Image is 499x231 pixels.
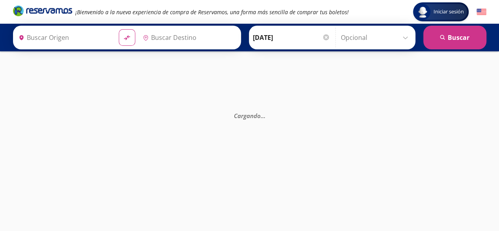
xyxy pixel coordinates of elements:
[430,8,467,16] span: Iniciar sesión
[261,111,262,119] span: .
[13,5,72,17] i: Brand Logo
[423,26,486,49] button: Buscar
[477,7,486,17] button: English
[264,111,265,119] span: .
[253,28,330,47] input: Elegir Fecha
[140,28,237,47] input: Buscar Destino
[341,28,411,47] input: Opcional
[75,8,349,16] em: ¡Bienvenido a la nueva experiencia de compra de Reservamos, una forma más sencilla de comprar tus...
[13,5,72,19] a: Brand Logo
[234,111,265,119] em: Cargando
[15,28,112,47] input: Buscar Origen
[262,111,264,119] span: .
